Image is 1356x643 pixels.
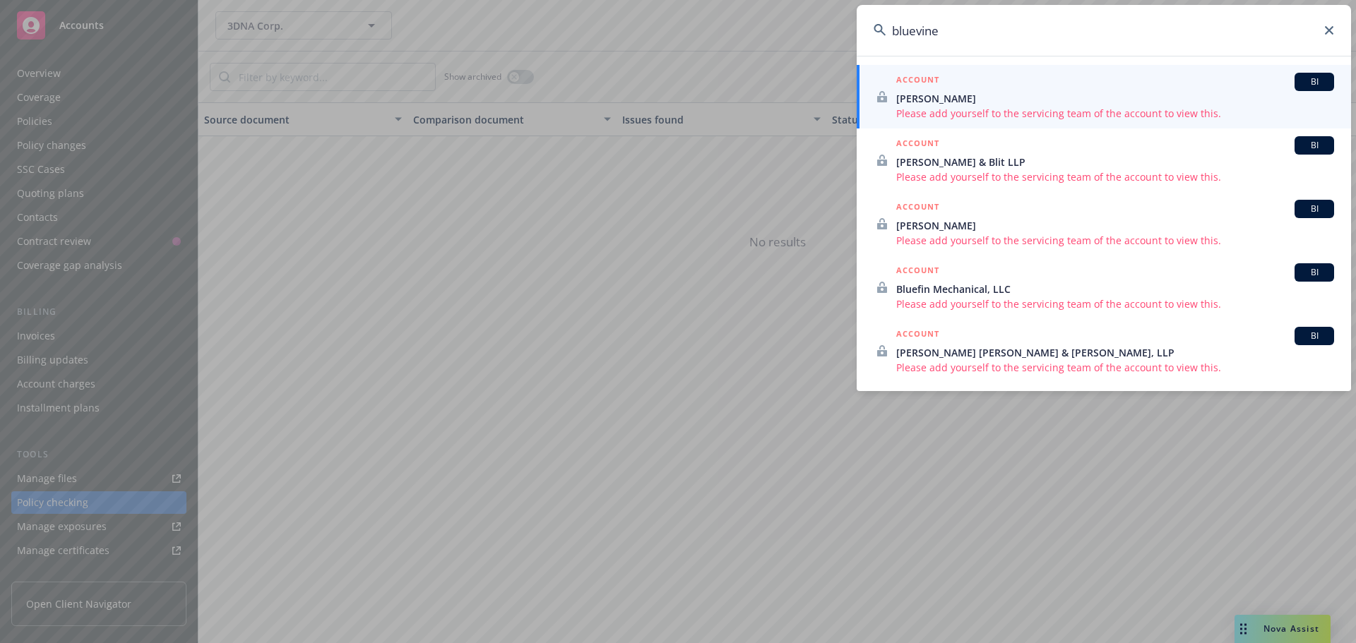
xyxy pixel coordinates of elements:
[896,282,1334,296] span: Bluefin Mechanical, LLC
[896,233,1334,248] span: Please add yourself to the servicing team of the account to view this.
[896,327,939,344] h5: ACCOUNT
[857,319,1351,383] a: ACCOUNTBI[PERSON_NAME] [PERSON_NAME] & [PERSON_NAME], LLPPlease add yourself to the servicing tea...
[896,263,939,280] h5: ACCOUNT
[857,128,1351,192] a: ACCOUNTBI[PERSON_NAME] & Blit LLPPlease add yourself to the servicing team of the account to view...
[896,155,1334,169] span: [PERSON_NAME] & Blit LLP
[896,136,939,153] h5: ACCOUNT
[1300,139,1328,152] span: BI
[896,106,1334,121] span: Please add yourself to the servicing team of the account to view this.
[1300,330,1328,342] span: BI
[896,296,1334,311] span: Please add yourself to the servicing team of the account to view this.
[896,218,1334,233] span: [PERSON_NAME]
[896,345,1334,360] span: [PERSON_NAME] [PERSON_NAME] & [PERSON_NAME], LLP
[1300,266,1328,279] span: BI
[857,5,1351,56] input: Search...
[1300,203,1328,215] span: BI
[896,169,1334,184] span: Please add yourself to the servicing team of the account to view this.
[857,192,1351,256] a: ACCOUNTBI[PERSON_NAME]Please add yourself to the servicing team of the account to view this.
[896,200,939,217] h5: ACCOUNT
[896,91,1334,106] span: [PERSON_NAME]
[896,73,939,90] h5: ACCOUNT
[857,256,1351,319] a: ACCOUNTBIBluefin Mechanical, LLCPlease add yourself to the servicing team of the account to view ...
[1300,76,1328,88] span: BI
[857,65,1351,128] a: ACCOUNTBI[PERSON_NAME]Please add yourself to the servicing team of the account to view this.
[896,360,1334,375] span: Please add yourself to the servicing team of the account to view this.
